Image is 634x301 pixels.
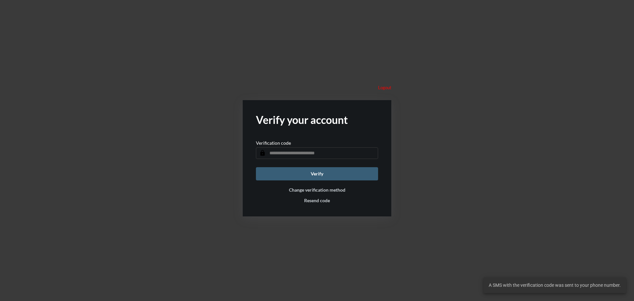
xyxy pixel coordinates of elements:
[489,282,621,288] span: A SMS with the verification code was sent to your phone number.
[289,187,345,193] button: Change verification method
[378,85,391,90] p: Logout
[256,167,378,180] button: Verify
[256,140,291,146] p: Verification code
[256,113,378,126] h2: Verify your account
[304,198,330,203] button: Resend code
